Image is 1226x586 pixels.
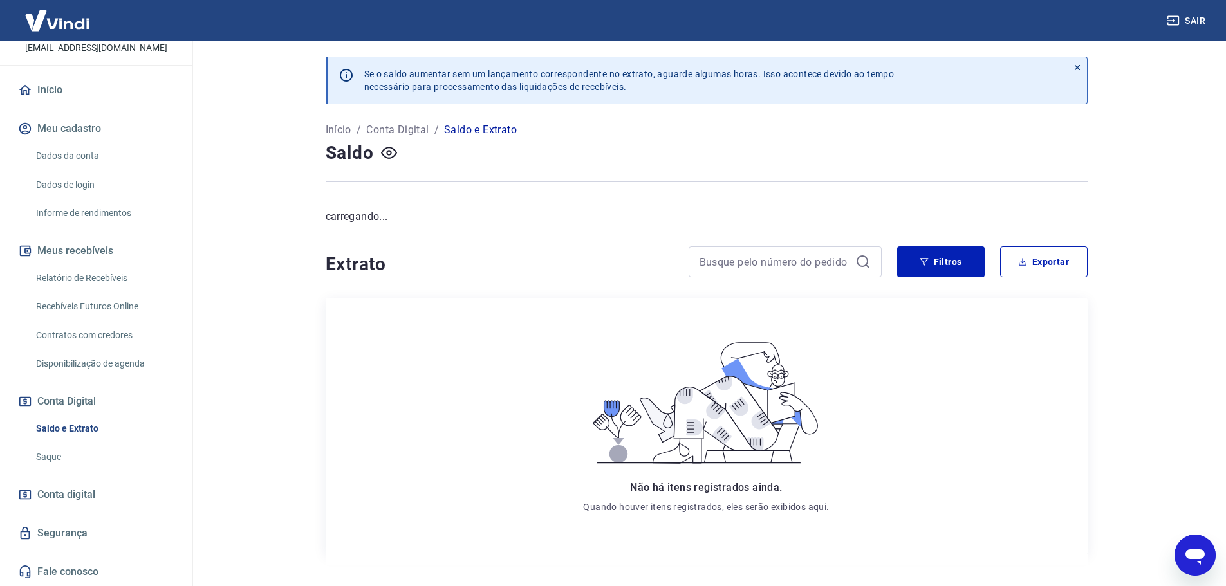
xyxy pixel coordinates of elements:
a: Disponibilização de agenda [31,351,177,377]
p: / [434,122,439,138]
button: Sair [1164,9,1211,33]
a: Fale conosco [15,558,177,586]
a: Início [15,76,177,104]
input: Busque pelo número do pedido [700,252,850,271]
a: Início [326,122,351,138]
button: Meus recebíveis [15,237,177,265]
a: Informe de rendimentos [31,200,177,226]
p: [EMAIL_ADDRESS][DOMAIN_NAME] [25,41,167,55]
span: Conta digital [37,486,95,504]
p: / [357,122,361,138]
button: Exportar [1000,246,1088,277]
a: Saldo e Extrato [31,416,177,442]
a: Recebíveis Futuros Online [31,293,177,320]
a: Conta digital [15,481,177,509]
button: Meu cadastro [15,114,177,143]
span: Não há itens registrados ainda. [630,481,782,493]
h4: Saldo [326,140,374,166]
p: carregando... [326,209,1088,224]
a: Saque [31,444,177,470]
img: Vindi [15,1,99,40]
a: Segurança [15,519,177,547]
p: Se o saldo aumentar sem um lançamento correspondente no extrato, aguarde algumas horas. Isso acon... [364,68,895,93]
h4: Extrato [326,252,673,277]
a: Relatório de Recebíveis [31,265,177,291]
a: Dados da conta [31,143,177,169]
a: Conta Digital [366,122,429,138]
button: Conta Digital [15,387,177,416]
p: Saldo e Extrato [444,122,517,138]
button: Filtros [897,246,985,277]
p: Quando houver itens registrados, eles serão exibidos aqui. [583,500,829,513]
a: Contratos com credores [31,322,177,349]
a: Dados de login [31,172,177,198]
iframe: Botão para abrir a janela de mensagens, conversa em andamento [1175,535,1216,576]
